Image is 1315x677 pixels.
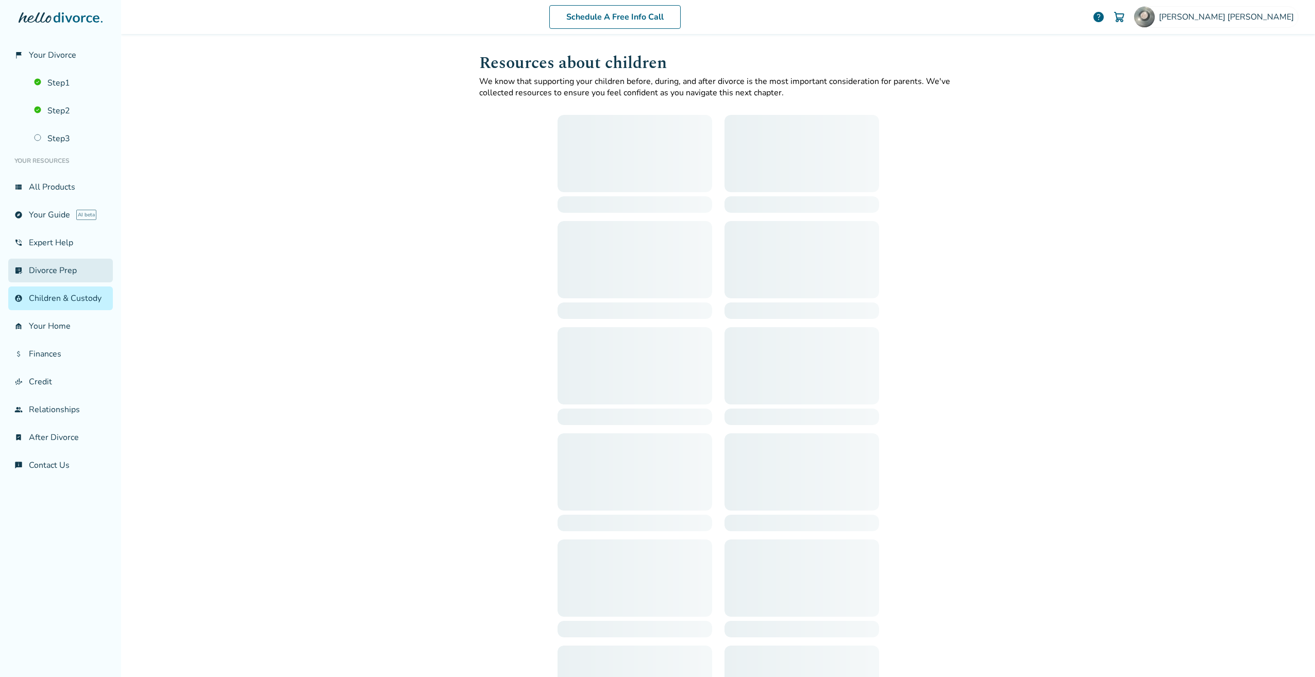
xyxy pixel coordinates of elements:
[14,211,23,219] span: explore
[14,51,23,59] span: flag_2
[8,426,113,449] a: bookmark_checkAfter Divorce
[8,453,113,477] a: chat_infoContact Us
[549,5,681,29] a: Schedule A Free Info Call
[8,231,113,255] a: phone_in_talkExpert Help
[14,461,23,469] span: chat_info
[14,183,23,191] span: view_list
[14,378,23,386] span: finance_mode
[14,322,23,330] span: garage_home
[1092,11,1105,23] a: help
[28,99,113,123] a: Step2
[8,150,113,171] li: Your Resources
[8,314,113,338] a: garage_homeYour Home
[28,71,113,95] a: Step1
[14,294,23,302] span: account_child
[14,239,23,247] span: phone_in_talk
[8,259,113,282] a: list_alt_checkDivorce Prep
[8,175,113,199] a: view_listAll Products
[14,350,23,358] span: attach_money
[14,433,23,442] span: bookmark_check
[1134,7,1155,27] img: Erik Berg
[1159,11,1298,23] span: [PERSON_NAME] [PERSON_NAME]
[479,76,957,98] p: We know that supporting your children before, during, and after divorce is the most important con...
[1113,11,1125,23] img: Cart
[1263,628,1315,677] iframe: Chat Widget
[8,43,113,67] a: flag_2Your Divorce
[76,210,96,220] span: AI beta
[14,405,23,414] span: group
[14,266,23,275] span: list_alt_check
[28,127,113,150] a: Step3
[8,398,113,421] a: groupRelationships
[479,50,957,76] h1: Resources about children
[8,370,113,394] a: finance_modeCredit
[8,286,113,310] a: account_childChildren & Custody
[8,342,113,366] a: attach_moneyFinances
[29,49,76,61] span: Your Divorce
[8,203,113,227] a: exploreYour GuideAI beta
